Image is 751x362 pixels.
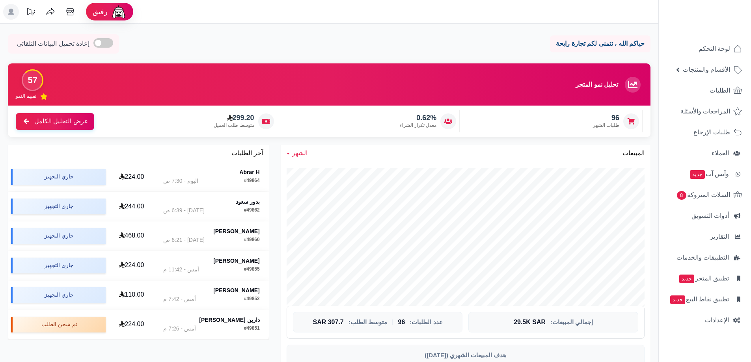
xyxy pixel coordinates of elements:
[663,186,746,204] a: السلات المتروكة8
[17,39,83,48] span: إعادة تحميل البيانات التلقائي
[292,149,305,158] span: الشهر
[235,150,263,157] h3: آخر الطلبات
[714,148,729,159] span: العملاء
[596,122,619,129] span: طلبات الشهر
[215,227,260,236] strong: [PERSON_NAME]
[681,252,729,263] span: التطبيقات والخدمات
[94,7,106,17] span: رفيق
[596,114,619,123] span: 96
[663,144,746,163] a: العملاء
[663,81,746,100] a: الطلبات
[663,206,746,225] a: أدوات التسويق
[202,316,260,324] strong: دارين [PERSON_NAME]
[712,85,730,96] span: الطلبات
[624,150,645,157] h3: المبيعات
[167,295,198,303] div: أمس - 7:42 م
[287,149,305,158] a: الشهر
[243,177,260,185] div: #49864
[663,248,746,267] a: التطبيقات والخدمات
[243,266,260,274] div: #49855
[683,275,698,283] span: جديد
[663,102,746,121] a: المراجعات والأسئلة
[686,106,730,117] span: المراجعات والأسئلة
[683,189,730,200] span: السلات المتروكة
[109,251,158,280] td: 224.00
[11,169,106,185] div: جاري التجهيز
[692,170,706,179] span: جديد
[167,266,201,274] div: أمس - 11:42 م
[675,295,690,304] span: جديد
[687,64,730,75] span: الأقسام والمنتجات
[691,169,729,180] span: وآتس آب
[410,319,442,326] span: عدد الطلبات:
[215,286,260,295] strong: [PERSON_NAME]
[405,122,435,129] span: معدل تكرار الشراء
[351,319,386,326] span: متوسط الطلب:
[243,325,260,333] div: #49851
[516,319,548,326] span: 29.5K SAR
[215,257,260,265] strong: [PERSON_NAME]
[11,317,106,332] div: تم شحن الطلب
[243,207,260,215] div: #49862
[553,319,591,326] span: إجمالي المبيعات:
[167,207,207,215] div: [DATE] - 6:39 ص
[663,290,746,309] a: تطبيق نقاط البيعجديد
[34,117,84,126] span: عرض التحليل الكامل
[109,192,158,221] td: 244.00
[684,191,693,200] span: 8
[701,43,730,54] span: لوحة التحكم
[577,81,618,88] h3: تحليل نمو المتجر
[11,287,106,303] div: جاري التجهيز
[314,319,346,326] span: 307.7 SAR
[682,273,729,284] span: تطبيق المتجر
[215,122,251,129] span: متوسط طلب العميل
[11,258,106,273] div: جاري التجهيز
[21,4,41,22] a: تحديثات المنصة
[167,177,200,185] div: اليوم - 7:30 ص
[391,319,393,325] span: |
[11,199,106,214] div: جاري التجهيز
[706,315,729,326] span: الإعدادات
[16,113,89,130] a: عرض التحليل الكامل
[558,39,645,48] p: حياكم الله ، نتمنى لكم تجارة رابحة
[239,168,260,176] strong: Abrar H
[243,236,260,244] div: #49860
[674,294,729,305] span: تطبيق نقاط البيع
[215,114,251,123] span: 299.20
[243,295,260,303] div: #49852
[698,127,730,138] span: طلبات الإرجاع
[167,325,198,333] div: أمس - 7:26 م
[663,39,746,58] a: لوحة التحكم
[237,198,260,206] strong: بدور سعود
[109,162,158,191] td: 224.00
[695,210,729,221] span: أدوات التسويق
[663,269,746,288] a: تطبيق المتجرجديد
[663,123,746,142] a: طلبات الإرجاع
[398,319,406,326] span: 96
[167,236,207,244] div: [DATE] - 6:21 ص
[11,228,106,244] div: جاري التجهيز
[16,93,35,100] span: تقييم النمو
[663,311,746,330] a: الإعدادات
[714,231,729,242] span: التقارير
[663,165,746,184] a: وآتس آبجديد
[293,351,638,359] div: هدف المبيعات الشهري ([DATE])
[109,280,158,310] td: 110.00
[109,221,158,251] td: 468.00
[110,4,125,20] img: ai-face.png
[663,227,746,246] a: التقارير
[109,310,158,339] td: 224.00
[405,114,435,123] span: 0.62%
